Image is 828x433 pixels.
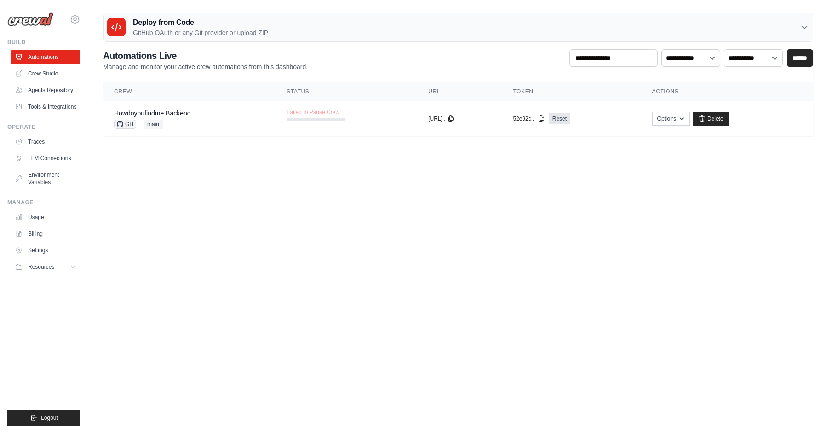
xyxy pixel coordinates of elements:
a: Environment Variables [11,167,80,190]
button: Options [652,112,690,126]
a: Howdoyoufindme Backend [114,110,191,117]
a: Settings [11,243,80,258]
th: Status [276,82,417,101]
a: LLM Connections [11,151,80,166]
div: Build [7,39,80,46]
a: Traces [11,134,80,149]
h3: Deploy from Code [133,17,268,28]
a: Tools & Integrations [11,99,80,114]
button: 52e92c... [513,115,545,122]
h2: Automations Live [103,49,308,62]
p: GitHub OAuth or any Git provider or upload ZIP [133,28,268,37]
span: Failed to Pause Crew [287,109,339,116]
a: Automations [11,50,80,64]
img: Logo [7,12,53,26]
span: Resources [28,263,54,271]
a: Billing [11,226,80,241]
span: GH [114,120,136,129]
iframe: Chat Widget [782,389,828,433]
button: Resources [11,260,80,274]
th: Token [502,82,641,101]
div: Operate [7,123,80,131]
th: Crew [103,82,276,101]
a: Agents Repository [11,83,80,98]
a: Crew Studio [11,66,80,81]
button: Logout [7,410,80,426]
span: main [144,120,163,129]
th: Actions [641,82,813,101]
a: Reset [549,113,570,124]
p: Manage and monitor your active crew automations from this dashboard. [103,62,308,71]
a: Delete [693,112,729,126]
th: URL [417,82,502,101]
span: Logout [41,414,58,421]
div: Manage [7,199,80,206]
a: Usage [11,210,80,225]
